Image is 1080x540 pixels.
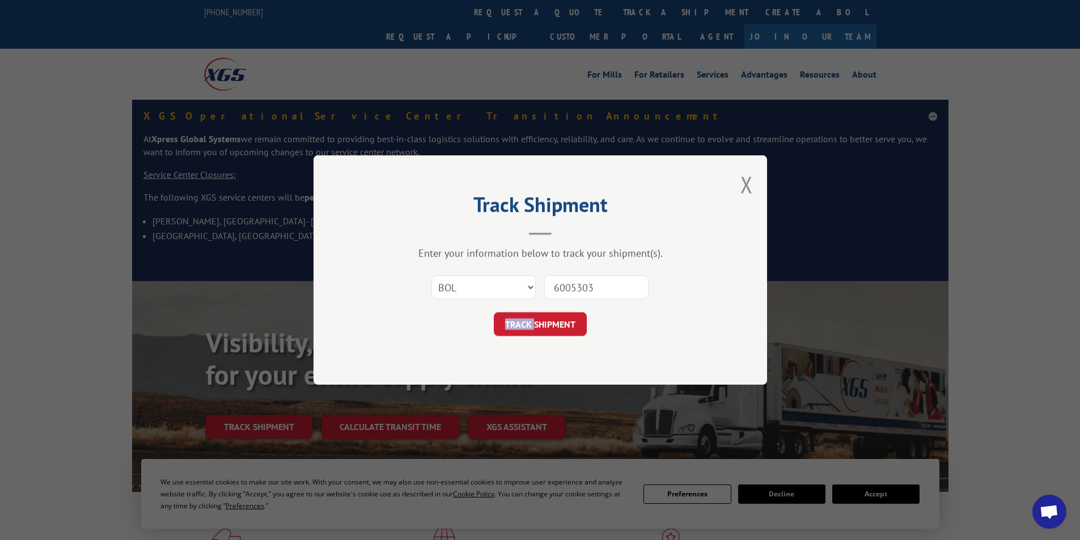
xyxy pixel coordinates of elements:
[1032,495,1066,529] a: Open chat
[544,275,649,299] input: Number(s)
[740,169,753,199] button: Close modal
[370,197,710,218] h2: Track Shipment
[370,246,710,260] div: Enter your information below to track your shipment(s).
[494,312,587,336] button: TRACK SHIPMENT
